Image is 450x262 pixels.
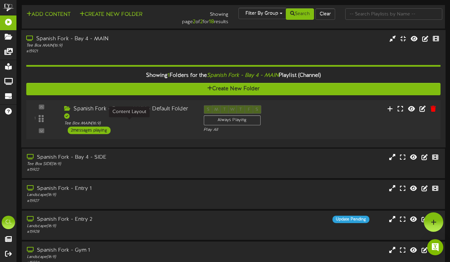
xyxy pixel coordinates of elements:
button: Search [286,8,314,20]
div: Tee Box SIDE ( 16:9 ) [27,161,193,167]
div: Tee Box MAIN ( 16:9 ) [64,121,193,126]
div: Spanish Fork - Bay 4 - MAIN - Default Folder [64,105,193,120]
div: Play All [204,127,298,133]
strong: 2 [193,19,195,25]
div: Update Pending [332,216,369,223]
strong: 18 [209,19,214,25]
i: Spanish Fork - Bay 4 - MAIN [207,72,279,78]
div: Tee Box MAIN ( 16:9 ) [26,43,193,48]
div: Landscape ( 16:9 ) [27,192,193,198]
div: CL [2,216,15,229]
div: # 15921 [26,48,193,54]
button: Filter By Group [238,8,287,19]
button: Clear [315,8,335,20]
div: # 15927 [27,198,193,204]
button: Create New Folder [26,83,441,95]
div: Landscape ( 16:9 ) [27,254,193,260]
div: 2 messages playing [67,126,110,134]
div: Spanish Fork - Gym 1 [27,247,193,254]
div: Spanish Fork - Bay 4 - MAIN [26,35,193,43]
div: Spanish Fork - Entry 1 [27,185,193,193]
button: Add Content [25,10,73,19]
button: Create New Folder [78,10,144,19]
div: Showing page of for results [162,8,233,26]
input: -- Search Playlists by Name -- [345,8,442,20]
div: Spanish Fork - Entry 2 [27,216,193,223]
div: Spanish Fork - Bay 4 - SIDE [27,154,193,161]
div: # 15928 [27,229,193,235]
div: Showing Folders for the Playlist (Channel) [21,68,446,83]
div: Landscape ( 16:9 ) [27,223,193,229]
div: Open Intercom Messenger [427,239,443,255]
div: # 15922 [27,167,193,173]
strong: 2 [200,19,203,25]
span: 1 [168,72,170,78]
div: Always Playing [204,115,260,125]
